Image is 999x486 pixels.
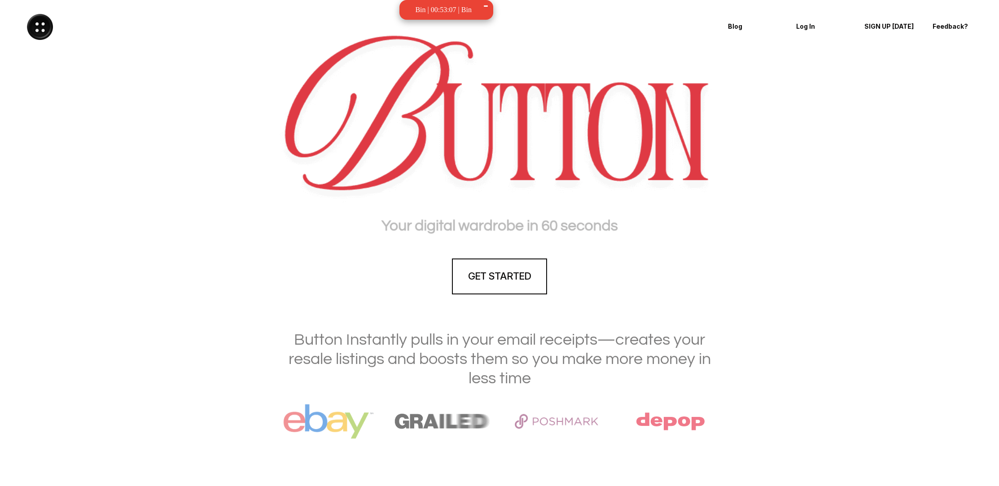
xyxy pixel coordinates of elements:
[381,218,618,233] strong: Your digital wardrobe in 60 seconds
[858,15,922,39] a: SIGN UP [DATE]
[933,23,984,31] p: Feedback?
[790,15,854,39] a: Log In
[415,6,472,14] div: Bin | 00:53:07 | Bin
[275,330,724,389] h1: Button Instantly pulls in your email receipts—creates your resale listings and boosts them so you...
[452,258,547,294] a: GET STARTED
[796,23,847,31] p: Log In
[728,23,779,31] p: Blog
[864,23,916,31] p: SIGN UP [DATE]
[926,15,990,39] a: Feedback?
[722,15,785,39] a: Blog
[468,269,531,283] h4: GET STARTED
